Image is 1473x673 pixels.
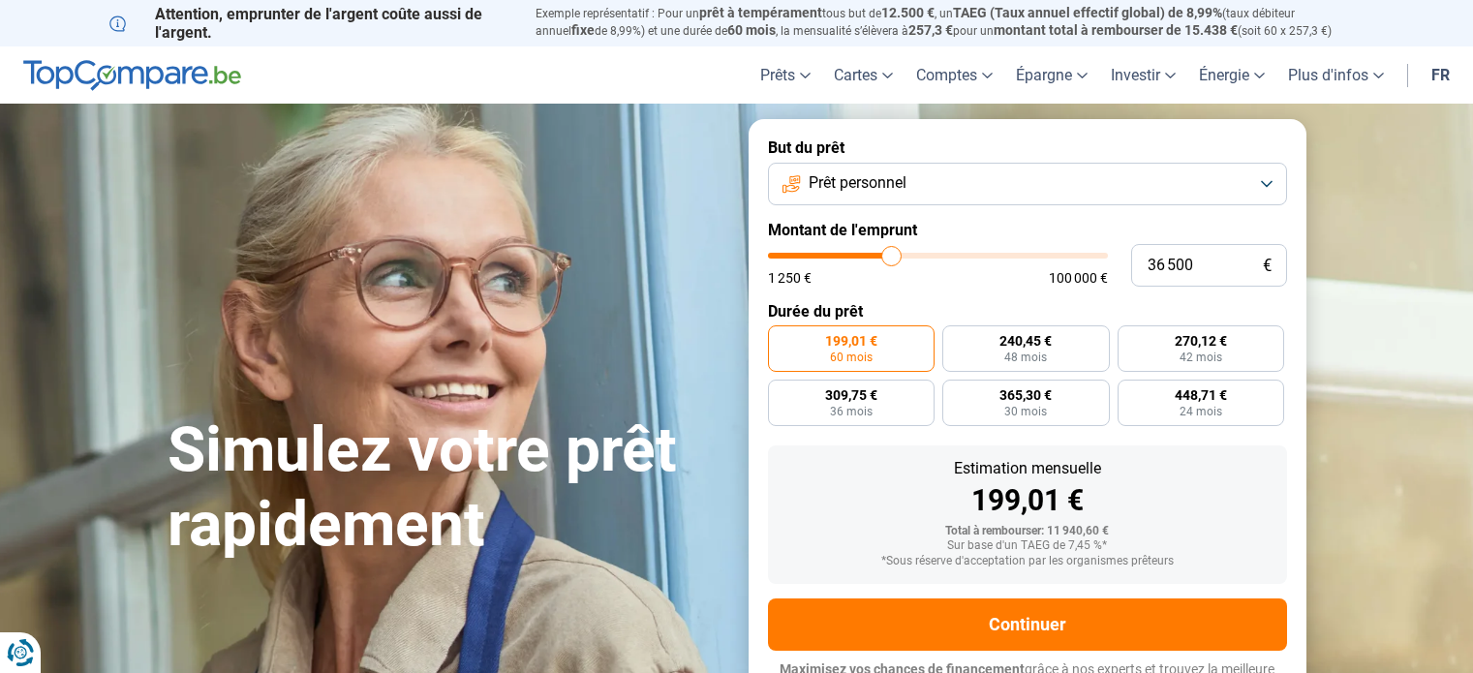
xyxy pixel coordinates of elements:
[783,539,1272,553] div: Sur base d'un TAEG de 7,45 %*
[749,46,822,104] a: Prêts
[783,555,1272,568] div: *Sous réserve d'acceptation par les organismes prêteurs
[768,163,1287,205] button: Prêt personnel
[1049,271,1108,285] span: 100 000 €
[699,5,822,20] span: prêt à tempérament
[822,46,905,104] a: Cartes
[1099,46,1187,104] a: Investir
[768,138,1287,157] label: But du prêt
[1175,334,1227,348] span: 270,12 €
[1004,46,1099,104] a: Épargne
[1420,46,1461,104] a: fr
[953,5,1222,20] span: TAEG (Taux annuel effectif global) de 8,99%
[908,22,953,38] span: 257,3 €
[1175,388,1227,402] span: 448,71 €
[830,406,873,417] span: 36 mois
[1263,258,1272,274] span: €
[881,5,935,20] span: 12.500 €
[727,22,776,38] span: 60 mois
[825,388,877,402] span: 309,75 €
[109,5,512,42] p: Attention, emprunter de l'argent coûte aussi de l'argent.
[768,221,1287,239] label: Montant de l'emprunt
[905,46,1004,104] a: Comptes
[783,486,1272,515] div: 199,01 €
[830,352,873,363] span: 60 mois
[999,334,1052,348] span: 240,45 €
[768,598,1287,651] button: Continuer
[23,60,241,91] img: TopCompare
[536,5,1365,40] p: Exemple représentatif : Pour un tous but de , un (taux débiteur annuel de 8,99%) et une durée de ...
[768,271,812,285] span: 1 250 €
[783,525,1272,538] div: Total à rembourser: 11 940,60 €
[1004,406,1047,417] span: 30 mois
[999,388,1052,402] span: 365,30 €
[825,334,877,348] span: 199,01 €
[1004,352,1047,363] span: 48 mois
[1180,352,1222,363] span: 42 mois
[994,22,1238,38] span: montant total à rembourser de 15.438 €
[168,413,725,563] h1: Simulez votre prêt rapidement
[1276,46,1396,104] a: Plus d'infos
[571,22,595,38] span: fixe
[768,302,1287,321] label: Durée du prêt
[1187,46,1276,104] a: Énergie
[783,461,1272,476] div: Estimation mensuelle
[809,172,906,194] span: Prêt personnel
[1180,406,1222,417] span: 24 mois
